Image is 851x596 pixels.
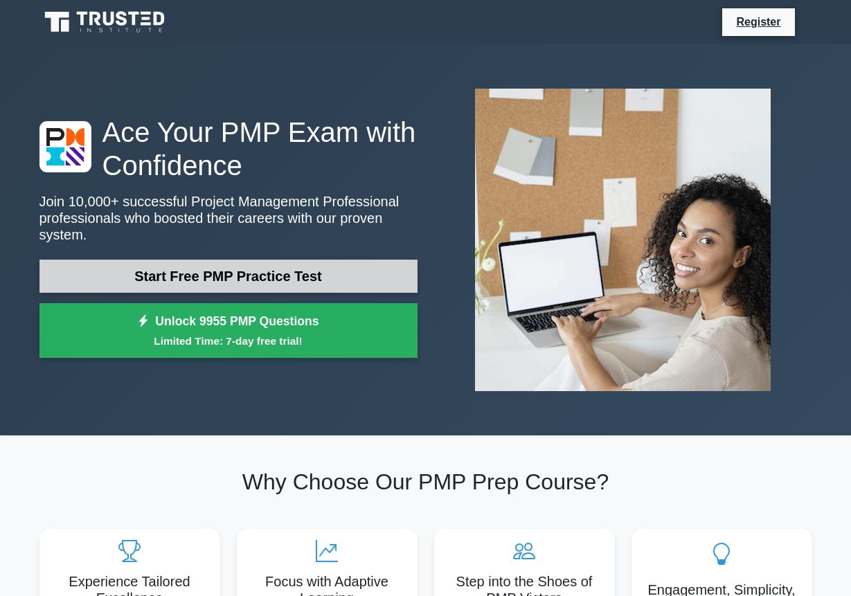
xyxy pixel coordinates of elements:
a: Register [728,13,789,30]
h1: Ace Your PMP Exam with Confidence [39,116,418,182]
h2: Why Choose Our PMP Prep Course? [39,469,812,495]
p: Join 10,000+ successful Project Management Professional professionals who boosted their careers w... [39,193,418,243]
a: Unlock 9955 PMP QuestionsLimited Time: 7-day free trial! [39,303,418,359]
small: Limited Time: 7-day free trial! [57,333,400,349]
a: Start Free PMP Practice Test [39,260,418,293]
